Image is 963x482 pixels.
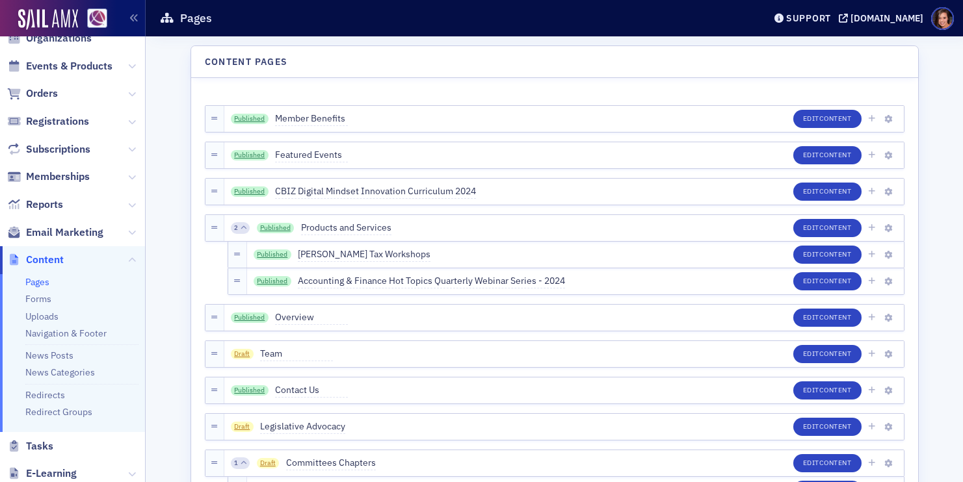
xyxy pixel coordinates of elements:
[793,183,862,201] button: EditContent
[234,459,238,468] span: 1
[793,381,862,400] button: EditContent
[26,439,53,453] span: Tasks
[819,150,852,159] span: Content
[819,312,852,322] span: Content
[275,148,348,162] span: Featured Events
[7,197,63,212] a: Reports
[7,466,77,481] a: E-Learning
[793,309,862,327] button: EditContent
[26,197,63,212] span: Reports
[819,223,852,232] span: Content
[231,312,269,323] a: Published
[26,59,112,73] span: Events & Products
[260,347,333,361] span: Team
[18,9,78,30] img: SailAMX
[7,31,92,45] a: Organizations
[254,276,291,286] a: Published
[851,12,923,24] div: [DOMAIN_NAME]
[26,142,90,157] span: Subscriptions
[275,311,348,325] span: Overview
[793,219,862,237] button: EditContent
[26,466,77,481] span: E-Learning
[819,186,852,196] span: Content
[819,458,852,467] span: Content
[793,246,862,264] button: EditContent
[25,311,59,322] a: Uploads
[819,114,852,123] span: Content
[298,247,430,262] span: [PERSON_NAME] Tax Workshops
[26,253,64,267] span: Content
[26,170,90,184] span: Memberships
[275,112,348,126] span: Member Benefits
[231,422,254,432] span: Draft
[275,184,476,199] span: CBIZ Digital Mindset Innovation Curriculum 2024
[25,349,73,361] a: News Posts
[26,114,89,129] span: Registrations
[260,420,345,434] span: Legislative Advocacy
[793,454,862,472] button: EditContent
[7,142,90,157] a: Subscriptions
[7,225,103,240] a: Email Marketing
[231,114,269,124] a: Published
[257,223,295,233] a: Published
[25,366,95,378] a: News Categories
[7,170,90,184] a: Memberships
[26,86,58,101] span: Orders
[793,345,862,363] button: EditContent
[7,114,89,129] a: Registrations
[793,110,862,128] button: EditContent
[839,14,928,23] button: [DOMAIN_NAME]
[78,8,107,31] a: View Homepage
[7,86,58,101] a: Orders
[819,249,852,259] span: Content
[7,439,53,453] a: Tasks
[231,186,269,197] a: Published
[231,349,254,359] span: Draft
[26,31,92,45] span: Organizations
[286,456,376,470] span: Committees Chapters
[25,406,92,418] a: Redirect Groups
[819,349,852,358] span: Content
[205,55,288,69] h4: Content Pages
[87,8,107,29] img: SailAMX
[25,276,49,288] a: Pages
[786,12,831,24] div: Support
[819,385,852,394] span: Content
[301,221,391,235] span: Products and Services
[25,327,107,339] a: Navigation & Footer
[793,418,862,436] button: EditContent
[25,389,65,401] a: Redirects
[231,385,269,396] a: Published
[7,253,64,267] a: Content
[819,422,852,431] span: Content
[793,146,862,164] button: EditContent
[257,458,280,468] span: Draft
[793,272,862,290] button: EditContent
[931,7,954,30] span: Profile
[275,383,348,398] span: Contact Us
[25,293,51,305] a: Forms
[234,223,238,233] span: 2
[819,276,852,285] span: Content
[254,249,291,260] a: Published
[231,150,269,160] a: Published
[26,225,103,240] span: Email Marketing
[7,59,112,73] a: Events & Products
[298,274,565,288] span: Accounting & Finance Hot Topics Quarterly Webinar Series - 2024
[180,10,212,26] h1: Pages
